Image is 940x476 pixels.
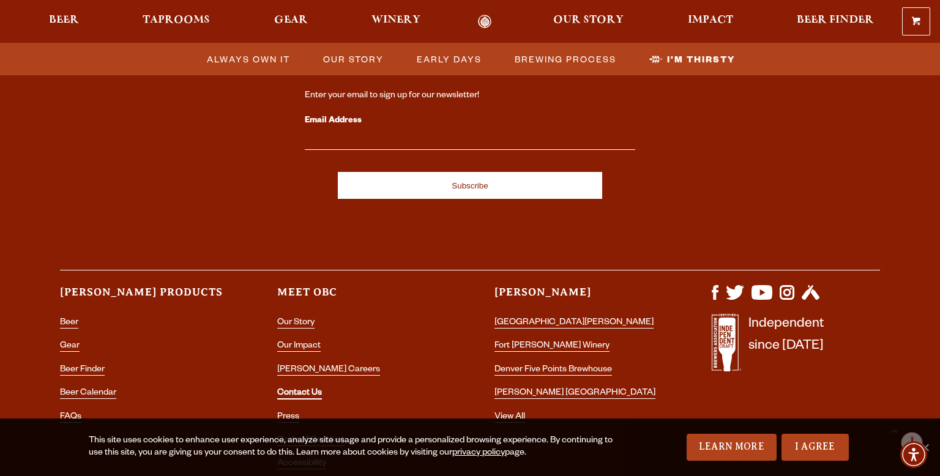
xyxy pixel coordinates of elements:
a: Learn More [687,434,777,461]
a: Beer Finder [60,365,105,376]
label: Email Address [305,113,635,129]
h3: Meet OBC [277,285,446,310]
a: Beer Calendar [60,389,116,399]
div: Enter your email to sign up for our newsletter! [305,90,635,102]
a: Winery [364,15,428,29]
h3: [PERSON_NAME] [494,285,663,310]
span: Gear [274,15,308,25]
a: Taprooms [135,15,218,29]
a: Our Story [545,15,632,29]
input: Subscribe [338,172,602,199]
a: Early Days [409,50,488,68]
span: Taprooms [143,15,210,25]
a: Our Story [316,50,390,68]
a: Brewing Process [507,50,622,68]
div: Accessibility Menu [900,441,927,468]
a: [PERSON_NAME] Careers [277,365,380,376]
a: Our Story [277,318,315,329]
span: Always Own It [207,50,290,68]
a: View All [494,412,525,423]
a: Beer Finder [789,15,882,29]
span: Beer [49,15,79,25]
span: Our Story [553,15,624,25]
a: Odell Home [461,15,507,29]
h3: [PERSON_NAME] Products [60,285,228,310]
span: Winery [371,15,420,25]
a: Visit us on Facebook [712,294,718,303]
a: Gear [60,341,80,352]
a: FAQs [60,412,81,423]
a: Visit us on YouTube [752,294,772,303]
a: I Agree [781,434,849,461]
span: Early Days [417,50,482,68]
a: Impact [680,15,741,29]
a: Visit us on Untappd [802,294,819,303]
span: I’m Thirsty [667,50,735,68]
a: [PERSON_NAME] [GEOGRAPHIC_DATA] [494,389,655,399]
a: Beer [41,15,87,29]
a: Gear [266,15,316,29]
a: Always Own It [200,50,296,68]
span: Brewing Process [515,50,616,68]
span: Beer Finder [797,15,874,25]
p: Independent since [DATE] [748,314,824,378]
a: Scroll to top [879,415,909,445]
a: [GEOGRAPHIC_DATA][PERSON_NAME] [494,318,654,329]
span: Our Story [323,50,384,68]
a: Denver Five Points Brewhouse [494,365,612,376]
a: Our Impact [277,341,321,352]
a: Visit us on Instagram [780,294,794,303]
a: Fort [PERSON_NAME] Winery [494,341,610,352]
a: Press [277,412,299,423]
a: Beer [60,318,78,329]
a: Visit us on X (formerly Twitter) [726,294,744,303]
a: Contact Us [277,389,322,400]
a: I’m Thirsty [642,50,741,68]
a: privacy policy [452,448,505,458]
span: Impact [688,15,733,25]
div: This site uses cookies to enhance user experience, analyze site usage and provide a personalized ... [89,435,616,459]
